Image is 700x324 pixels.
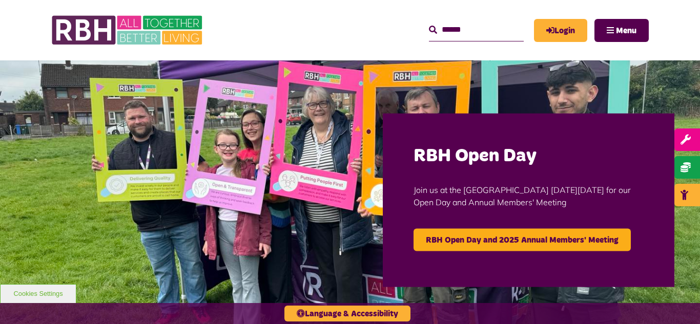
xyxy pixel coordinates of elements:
[414,168,644,223] p: Join us at the [GEOGRAPHIC_DATA] [DATE][DATE] for our Open Day and Annual Members' Meeting
[414,228,631,251] a: RBH Open Day and 2025 Annual Members' Meeting
[284,306,410,321] button: Language & Accessibility
[594,19,649,42] button: Navigation
[51,10,205,50] img: RBH
[414,144,644,168] h2: RBH Open Day
[534,19,587,42] a: MyRBH
[616,27,636,35] span: Menu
